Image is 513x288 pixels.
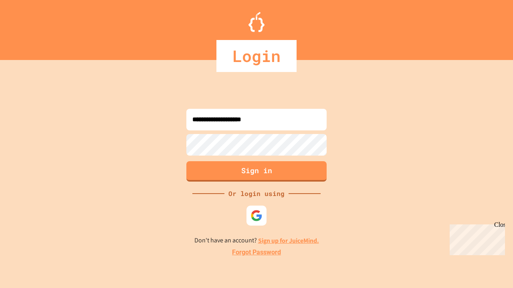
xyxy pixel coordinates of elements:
img: google-icon.svg [250,210,263,222]
a: Sign up for JuiceMind. [258,236,319,245]
p: Don't have an account? [194,236,319,246]
button: Sign in [186,161,327,182]
a: Forgot Password [232,248,281,257]
iframe: chat widget [479,256,505,280]
iframe: chat widget [446,221,505,255]
img: Logo.svg [248,12,265,32]
div: Chat with us now!Close [3,3,55,51]
div: Login [216,40,297,72]
div: Or login using [224,189,289,198]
